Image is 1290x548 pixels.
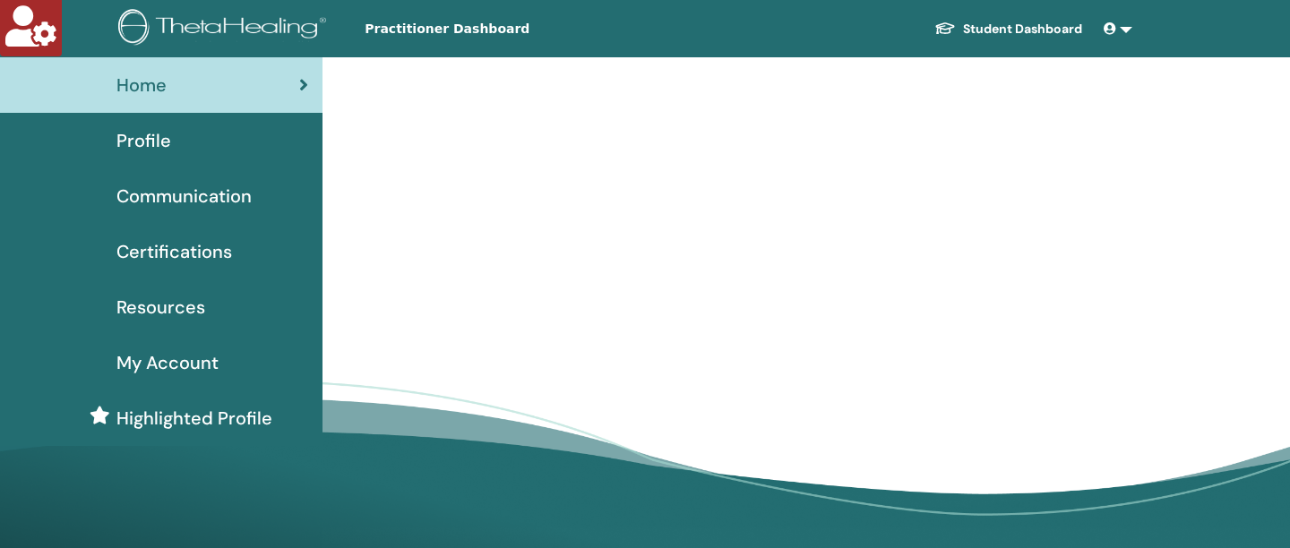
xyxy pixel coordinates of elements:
span: Practitioner Dashboard [365,20,633,39]
img: graduation-cap-white.svg [934,21,956,36]
span: Profile [116,127,171,154]
span: Communication [116,183,252,210]
span: Home [116,72,167,98]
span: My Account [116,349,219,376]
img: logo.png [118,9,332,49]
span: Certifications [116,238,232,265]
span: Highlighted Profile [116,405,272,432]
a: Student Dashboard [920,13,1096,46]
span: Resources [116,294,205,321]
